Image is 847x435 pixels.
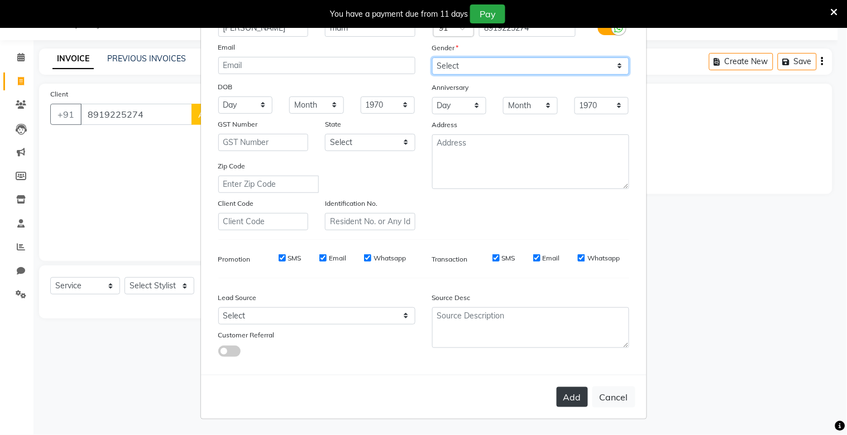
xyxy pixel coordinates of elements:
label: GST Number [218,119,258,129]
input: Resident No. or Any Id [325,213,415,230]
label: Whatsapp [374,253,406,263]
label: Source Desc [432,293,471,303]
label: Whatsapp [587,253,620,263]
label: Gender [432,43,459,53]
input: Email [218,57,415,74]
label: Transaction [432,254,468,264]
label: Anniversary [432,83,469,93]
label: SMS [288,253,302,263]
input: Mobile [479,20,576,37]
label: Client Code [218,199,254,209]
input: GST Number [218,134,309,151]
label: Email [218,42,236,52]
label: Email [543,253,560,263]
label: Email [329,253,346,263]
input: Enter Zip Code [218,176,319,193]
label: State [325,119,341,129]
button: Cancel [592,386,635,408]
button: Pay [470,4,505,23]
label: Customer Referral [218,330,275,340]
label: SMS [502,253,515,263]
label: Identification No. [325,199,377,209]
input: First Name [218,20,309,37]
label: Address [432,120,458,130]
input: Last Name [325,20,415,37]
label: Zip Code [218,161,246,171]
label: Lead Source [218,293,257,303]
label: Promotion [218,254,251,264]
div: You have a payment due from 11 days [330,8,468,20]
label: DOB [218,82,233,92]
input: Client Code [218,213,309,230]
button: Add [557,387,588,407]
